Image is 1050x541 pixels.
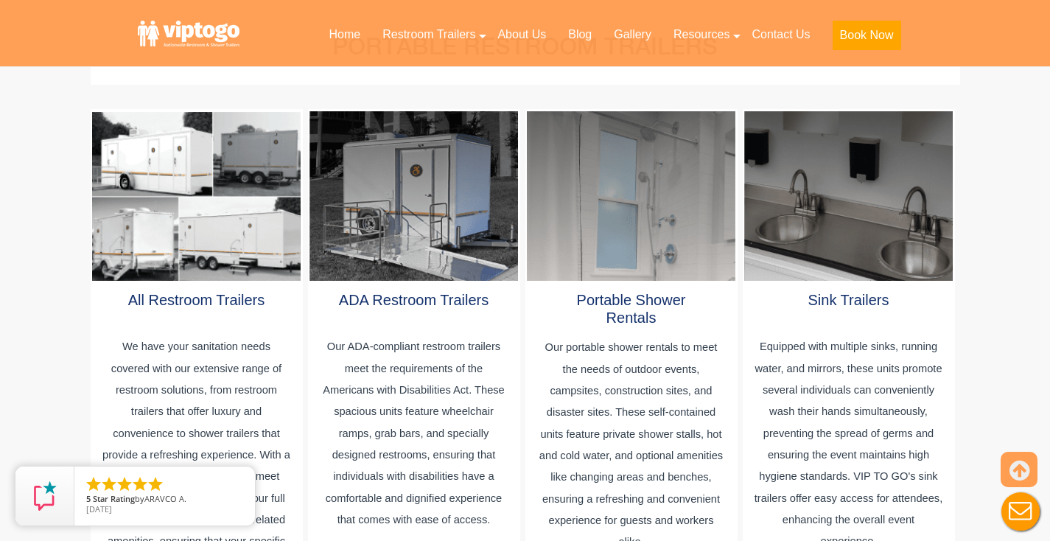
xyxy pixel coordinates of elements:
[822,18,912,59] a: Book Now
[100,475,118,493] li: 
[85,475,102,493] li: 
[833,21,901,50] button: Book Now
[93,493,135,504] span: Star Rating
[30,481,60,511] img: Review Rating
[86,495,243,505] span: by
[86,503,112,514] span: [DATE]
[144,493,186,504] span: ARAVCO A.
[116,475,133,493] li: 
[339,292,489,308] a: ADA Restroom Trailers
[486,18,557,51] a: About Us
[808,292,889,308] a: Sink Trailers
[318,18,371,51] a: Home
[128,292,265,308] a: All Restroom Trailers
[86,493,91,504] span: 5
[147,475,164,493] li: 
[131,475,149,493] li: 
[991,482,1050,541] button: Live Chat
[371,18,486,51] a: Restroom Trailers
[577,292,686,326] a: Portable Shower Rentals
[662,18,741,51] a: Resources
[557,18,603,51] a: Blog
[603,18,662,51] a: Gallery
[741,18,821,51] a: Contact Us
